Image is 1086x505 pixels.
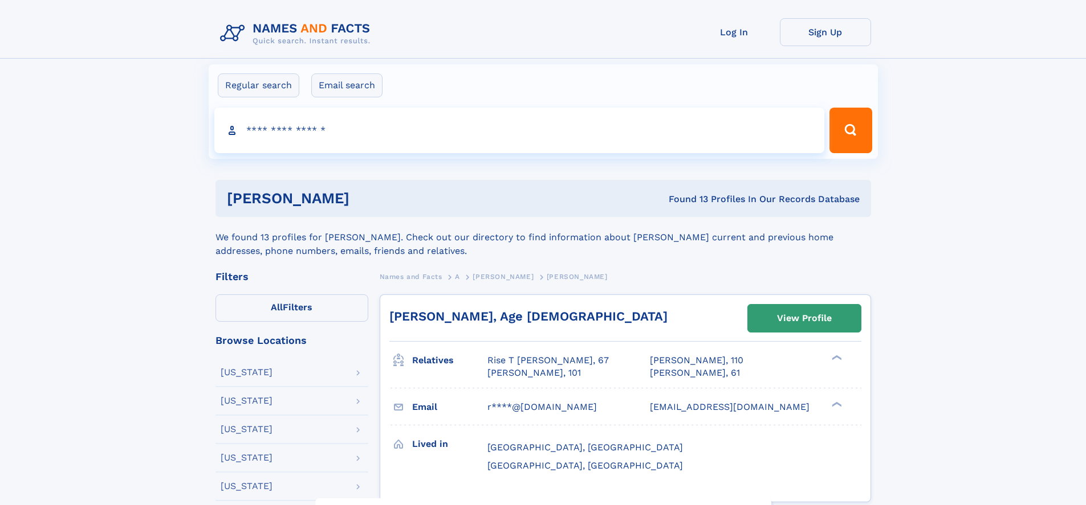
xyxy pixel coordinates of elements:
[221,482,272,491] div: [US_STATE]
[777,305,832,331] div: View Profile
[218,73,299,97] label: Regular search
[473,273,534,281] span: [PERSON_NAME]
[650,354,743,367] a: [PERSON_NAME], 110
[547,273,608,281] span: [PERSON_NAME]
[221,453,272,462] div: [US_STATE]
[389,309,668,323] a: [PERSON_NAME], Age [DEMOGRAPHIC_DATA]
[748,305,861,332] a: View Profile
[311,73,383,97] label: Email search
[650,401,810,412] span: [EMAIL_ADDRESS][DOMAIN_NAME]
[829,108,872,153] button: Search Button
[487,460,683,471] span: [GEOGRAPHIC_DATA], [GEOGRAPHIC_DATA]
[650,367,740,379] a: [PERSON_NAME], 61
[487,367,581,379] a: [PERSON_NAME], 101
[829,400,843,408] div: ❯
[221,396,272,405] div: [US_STATE]
[412,434,487,454] h3: Lived in
[271,302,283,313] span: All
[380,269,442,284] a: Names and Facts
[455,273,460,281] span: A
[412,351,487,370] h3: Relatives
[215,217,871,258] div: We found 13 profiles for [PERSON_NAME]. Check out our directory to find information about [PERSON...
[487,354,609,367] a: Rise T [PERSON_NAME], 67
[221,368,272,377] div: [US_STATE]
[455,269,460,284] a: A
[227,191,509,206] h1: [PERSON_NAME]
[215,335,368,346] div: Browse Locations
[215,18,380,49] img: Logo Names and Facts
[215,272,368,282] div: Filters
[487,442,683,453] span: [GEOGRAPHIC_DATA], [GEOGRAPHIC_DATA]
[829,354,843,362] div: ❯
[509,193,860,206] div: Found 13 Profiles In Our Records Database
[689,18,780,46] a: Log In
[214,108,825,153] input: search input
[473,269,534,284] a: [PERSON_NAME]
[221,425,272,434] div: [US_STATE]
[780,18,871,46] a: Sign Up
[412,397,487,417] h3: Email
[215,294,368,322] label: Filters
